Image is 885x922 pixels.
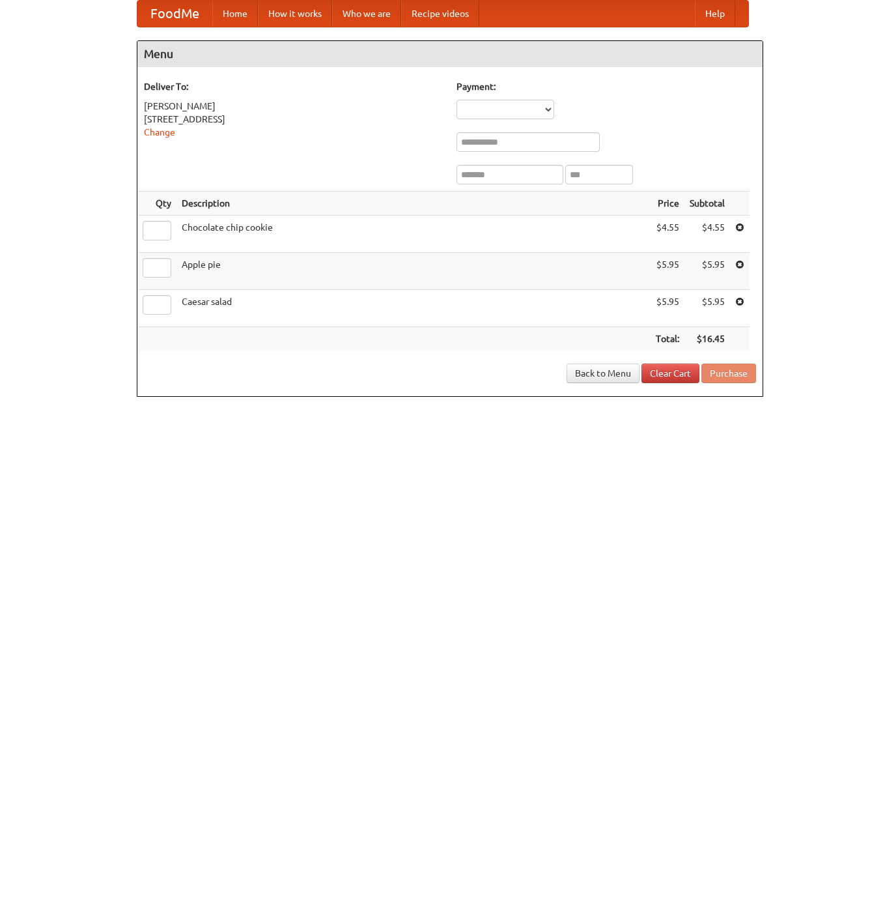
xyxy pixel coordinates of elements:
[641,364,699,383] a: Clear Cart
[258,1,332,27] a: How it works
[176,192,651,216] th: Description
[695,1,735,27] a: Help
[567,364,639,383] a: Back to Menu
[651,327,684,351] th: Total:
[332,1,401,27] a: Who we are
[144,113,443,126] div: [STREET_ADDRESS]
[144,100,443,113] div: [PERSON_NAME]
[457,80,756,93] h5: Payment:
[137,1,212,27] a: FoodMe
[684,192,730,216] th: Subtotal
[144,80,443,93] h5: Deliver To:
[176,290,651,327] td: Caesar salad
[684,216,730,253] td: $4.55
[651,253,684,290] td: $5.95
[144,127,175,137] a: Change
[684,253,730,290] td: $5.95
[651,192,684,216] th: Price
[212,1,258,27] a: Home
[684,290,730,327] td: $5.95
[684,327,730,351] th: $16.45
[137,41,763,67] h4: Menu
[701,364,756,383] button: Purchase
[401,1,479,27] a: Recipe videos
[176,216,651,253] td: Chocolate chip cookie
[176,253,651,290] td: Apple pie
[651,290,684,327] td: $5.95
[137,192,176,216] th: Qty
[651,216,684,253] td: $4.55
